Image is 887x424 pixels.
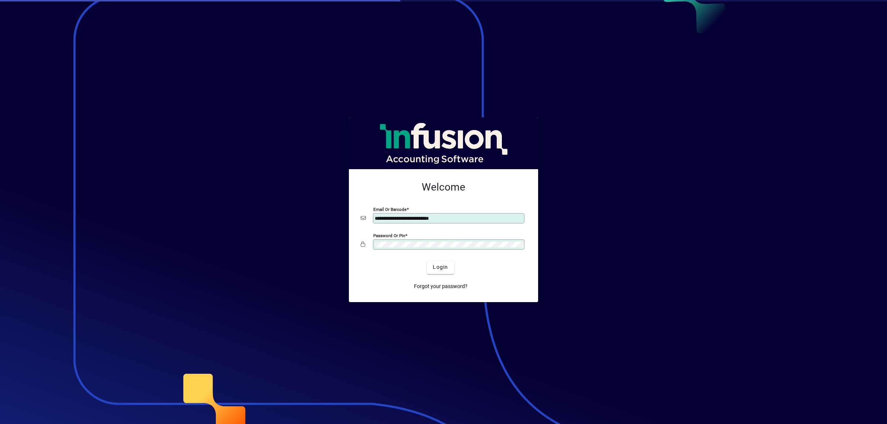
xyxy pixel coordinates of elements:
span: Login [433,263,448,271]
mat-label: Password or Pin [373,233,405,238]
mat-label: Email or Barcode [373,206,407,212]
button: Login [427,261,454,274]
h2: Welcome [361,181,526,194]
span: Forgot your password? [414,283,468,290]
a: Forgot your password? [411,280,470,293]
